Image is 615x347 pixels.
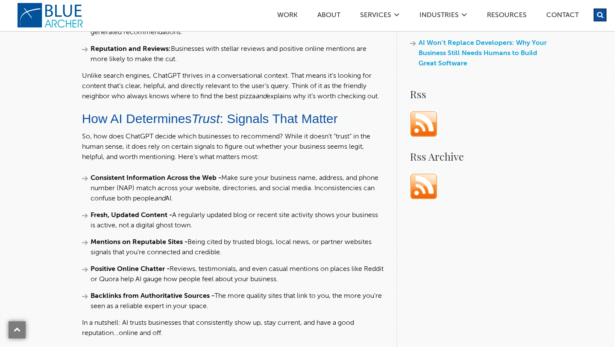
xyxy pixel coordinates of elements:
h2: How AI Determines : Signals That Matter [82,112,384,125]
li: Make sure your business name, address, and phone number (NAP) match across your website, director... [82,173,384,204]
strong: Reputation and Reviews: [91,46,171,53]
p: Unlike search engines, ChatGPT thrives in a conversational context. That means it’s looking for c... [82,71,384,102]
a: Contact [546,12,579,21]
li: Reviews, testimonials, and even casual mentions on places like Reddit or Quora help AI gauge how ... [82,264,384,285]
em: Trust [191,112,220,126]
a: Resources [486,12,527,21]
p: So, how does ChatGPT decide which businesses to recommend? While it doesn’t “trust” in the human ... [82,132,384,162]
li: The more quality sites that link to you, the more you're seen as a reliable expert in your space. [82,291,384,312]
h4: Rss [410,86,551,102]
strong: Mentions on Reputable Sites - [91,239,187,246]
strong: Positive Online Chatter - [91,266,170,273]
img: rss.png [410,110,437,138]
li: A regularly updated blog or recent site activity shows your business is active, not a digital gho... [82,210,384,231]
strong: Consistent Information Across the Web - [91,175,221,182]
a: ABOUT [317,12,341,21]
h4: Rss Archive [410,149,551,164]
em: and [154,195,165,202]
a: logo [17,3,85,28]
img: rss.png [410,173,437,200]
strong: Backlinks from Authoritative Sources - [91,293,214,300]
a: AI Won’t Replace Developers: Why Your Business Still Needs Humans to Build Great Software [419,40,547,67]
li: Being cited by trusted blogs, local news, or partner websites signals that you're connected and c... [82,237,384,258]
a: Industries [419,12,459,21]
p: In a nutshell: AI trusts businesses that consistently show up, stay current, and have a good repu... [82,318,384,338]
em: and [255,93,266,100]
strong: Fresh, Updated Content - [91,212,172,219]
a: SERVICES [360,12,392,21]
li: Businesses with stellar reviews and positive online mentions are more likely to make the cut. [82,44,384,65]
a: Work [277,12,298,21]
